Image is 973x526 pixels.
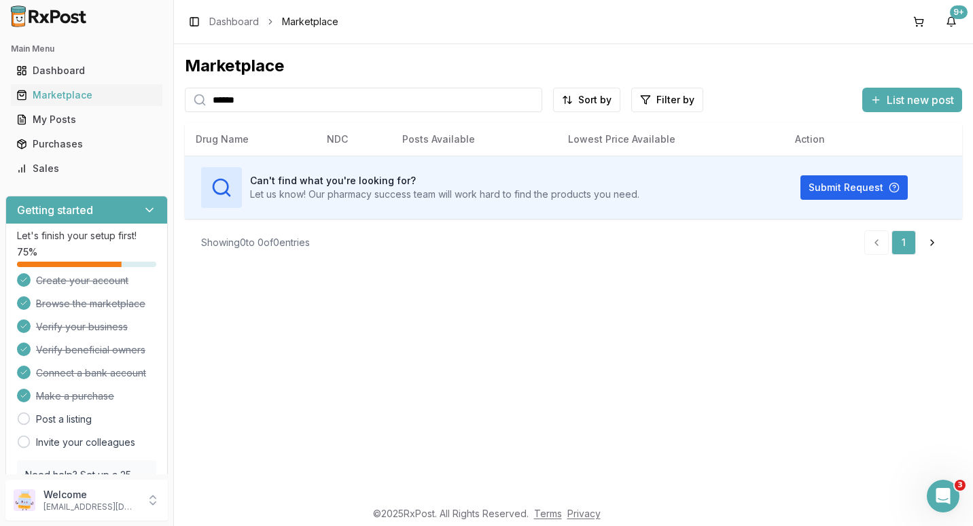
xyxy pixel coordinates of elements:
div: 9+ [950,5,968,19]
nav: breadcrumb [209,15,338,29]
p: Let us know! Our pharmacy success team will work hard to find the products you need. [250,188,639,201]
div: Showing 0 to 0 of 0 entries [201,236,310,249]
button: Submit Request [800,175,908,200]
span: Marketplace [282,15,338,29]
button: Sort by [553,88,620,112]
button: Purchases [5,133,168,155]
div: Marketplace [16,88,157,102]
p: Let's finish your setup first! [17,229,156,243]
p: Welcome [43,488,138,502]
th: Posts Available [391,123,557,156]
div: Purchases [16,137,157,151]
div: Dashboard [16,64,157,77]
span: List new post [887,92,954,108]
button: Sales [5,158,168,179]
span: Connect a bank account [36,366,146,380]
th: NDC [316,123,391,156]
a: My Posts [11,107,162,132]
span: Sort by [578,93,612,107]
iframe: Intercom live chat [927,480,959,512]
span: 75 % [17,245,37,259]
span: Make a purchase [36,389,114,403]
a: List new post [862,94,962,108]
th: Drug Name [185,123,316,156]
div: Sales [16,162,157,175]
a: Purchases [11,132,162,156]
p: [EMAIL_ADDRESS][DOMAIN_NAME] [43,502,138,512]
a: Go to next page [919,230,946,255]
a: Dashboard [11,58,162,83]
button: Dashboard [5,60,168,82]
button: 9+ [940,11,962,33]
p: Need help? Set up a 25 minute call with our team to set up. [25,468,148,509]
span: Browse the marketplace [36,297,145,311]
span: Verify beneficial owners [36,343,145,357]
span: Verify your business [36,320,128,334]
th: Lowest Price Available [557,123,784,156]
a: Terms [534,508,562,519]
img: RxPost Logo [5,5,92,27]
span: 3 [955,480,966,491]
button: Marketplace [5,84,168,106]
div: Marketplace [185,55,962,77]
nav: pagination [864,230,946,255]
a: 1 [891,230,916,255]
a: Invite your colleagues [36,436,135,449]
h3: Getting started [17,202,93,218]
h3: Can't find what you're looking for? [250,174,639,188]
th: Action [784,123,962,156]
a: Sales [11,156,162,181]
button: List new post [862,88,962,112]
span: Filter by [656,93,694,107]
a: Marketplace [11,83,162,107]
a: Post a listing [36,413,92,426]
h2: Main Menu [11,43,162,54]
button: My Posts [5,109,168,130]
img: User avatar [14,489,35,511]
span: Create your account [36,274,128,287]
a: Dashboard [209,15,259,29]
button: Filter by [631,88,703,112]
div: My Posts [16,113,157,126]
a: Privacy [567,508,601,519]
